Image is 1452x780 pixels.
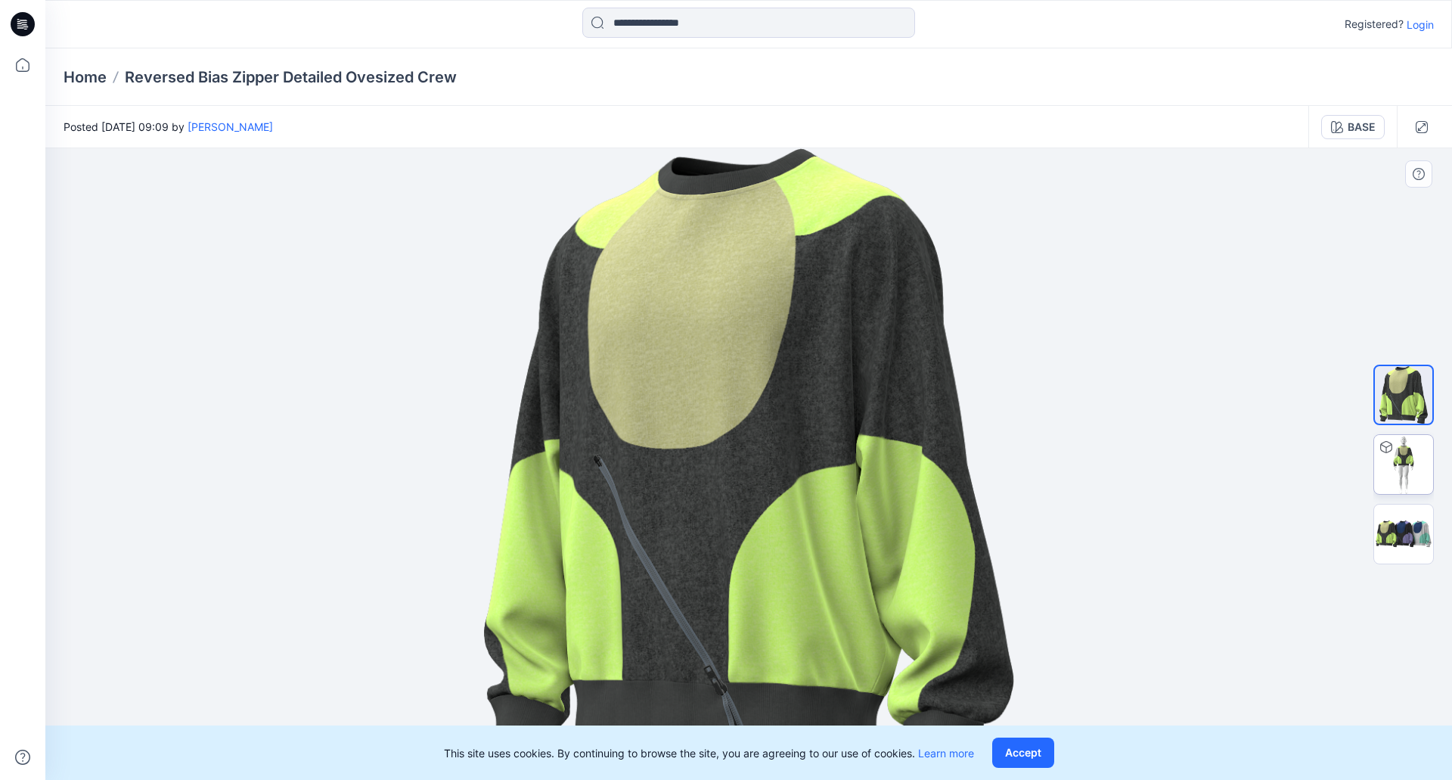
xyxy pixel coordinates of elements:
[188,120,273,133] a: [PERSON_NAME]
[1374,516,1433,552] img: All colorways
[125,67,457,88] p: Reversed Bias Zipper Detailed Ovesized Crew
[1348,119,1375,135] div: BASE
[1321,115,1385,139] button: BASE
[444,745,974,761] p: This site uses cookies. By continuing to browse the site, you are agreeing to our use of cookies.
[992,738,1054,768] button: Accept
[1374,435,1433,494] img: Oversized crew BASE
[1407,17,1434,33] p: Login
[483,148,1014,780] img: eyJhbGciOiJIUzI1NiIsImtpZCI6IjAiLCJzbHQiOiJzZXMiLCJ0eXAiOiJKV1QifQ.eyJkYXRhIjp7InR5cGUiOiJzdG9yYW...
[1375,366,1432,424] img: Colorway Cover
[64,119,273,135] span: Posted [DATE] 09:09 by
[1345,15,1404,33] p: Registered?
[918,747,974,760] a: Learn more
[64,67,107,88] a: Home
